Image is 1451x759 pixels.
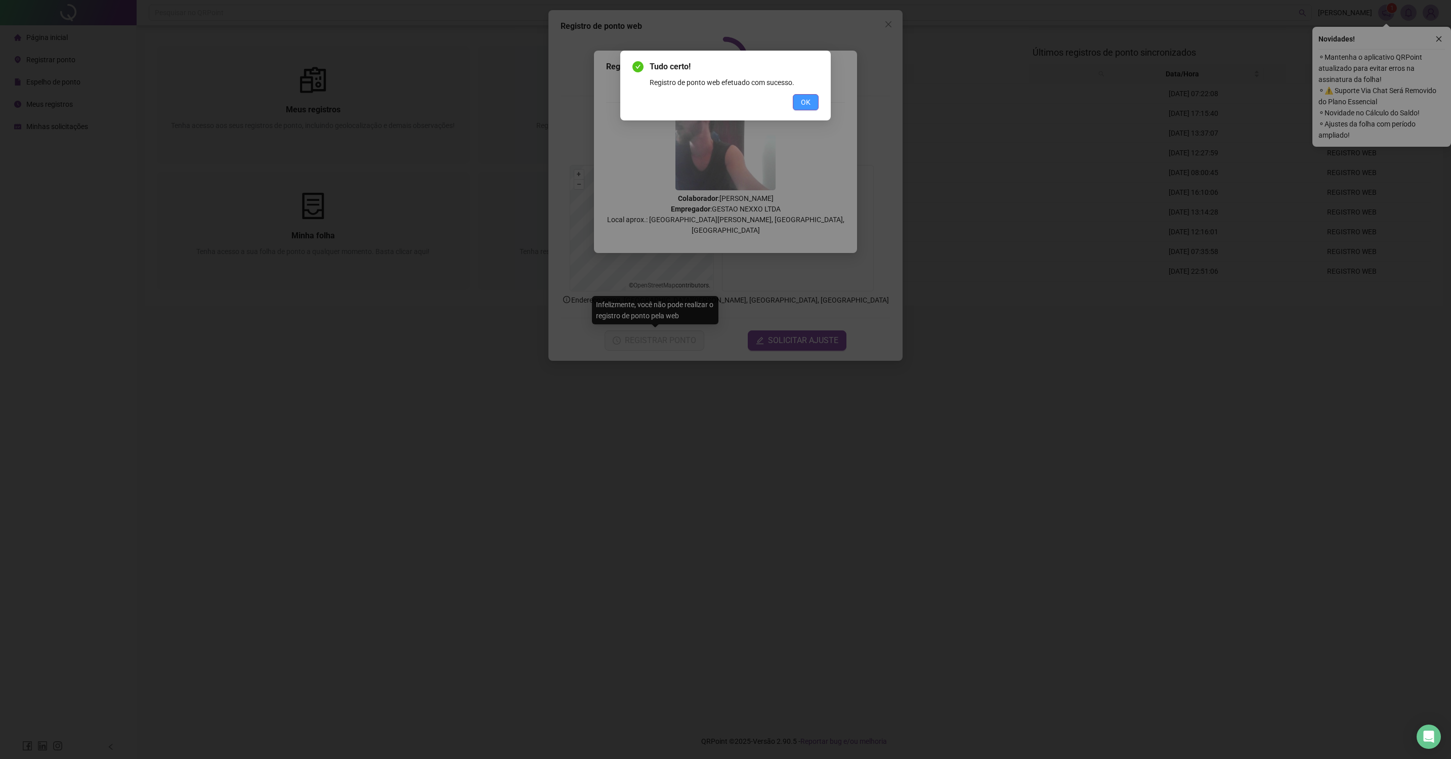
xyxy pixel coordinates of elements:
span: Tudo certo! [650,61,819,73]
span: check-circle [632,61,644,72]
button: OK [793,94,819,110]
span: OK [801,97,810,108]
div: Open Intercom Messenger [1417,725,1441,749]
div: Registro de ponto web efetuado com sucesso. [650,77,819,88]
